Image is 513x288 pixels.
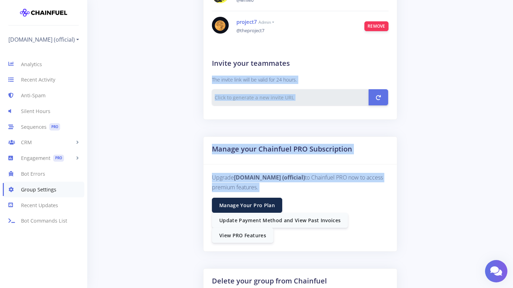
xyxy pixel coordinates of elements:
[212,17,229,34] img: theproject7 Photo
[212,213,348,228] a: Update Payment Method and View Past Invoices
[212,144,389,154] h2: Manage your Chainfuel PRO Subscription
[234,174,305,181] b: [DOMAIN_NAME] (official)
[53,155,64,162] span: PRO
[258,19,274,25] small: admin
[20,6,67,20] img: chainfuel-logo
[236,27,264,34] small: @theproject7
[3,182,84,197] a: Group Settings
[212,198,282,213] a: Manage Your Pro Plan
[236,18,257,25] a: project7
[212,228,273,243] a: View PRO Features
[49,123,60,131] span: PRO
[212,173,389,192] p: Upgrade to Chainfuel PRO now to access premium features.
[212,76,389,84] p: The invite link will be valid for 24 hours.
[212,58,389,69] h2: Invite your teammates
[212,89,369,105] input: Click to generate a new invite URL
[364,21,389,31] button: Remove
[212,276,389,286] h2: Delete your group from Chainfuel
[8,34,79,45] a: [DOMAIN_NAME] (official)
